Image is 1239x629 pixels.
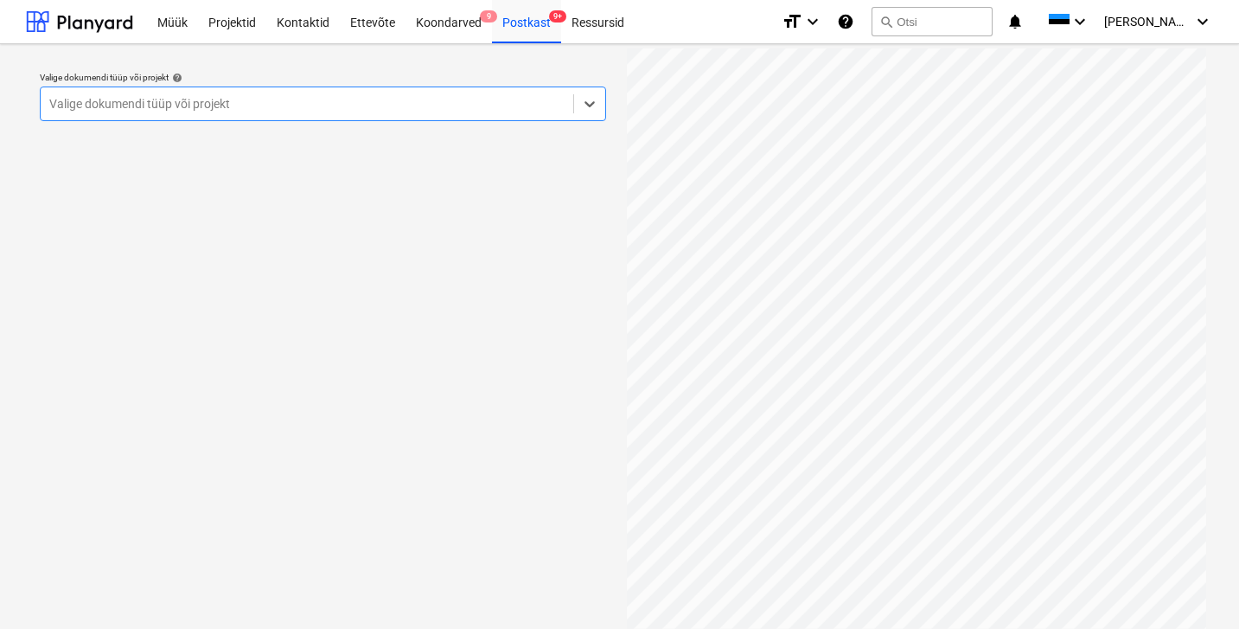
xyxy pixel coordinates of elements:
[480,10,497,22] span: 9
[837,11,854,32] i: Abikeskus
[872,7,993,36] button: Otsi
[802,11,823,32] i: keyboard_arrow_down
[782,11,802,32] i: format_size
[1104,15,1191,29] span: [PERSON_NAME]
[169,73,182,83] span: help
[1070,11,1090,32] i: keyboard_arrow_down
[1192,11,1213,32] i: keyboard_arrow_down
[879,15,893,29] span: search
[40,72,606,83] div: Valige dokumendi tüüp või projekt
[549,10,566,22] span: 9+
[1006,11,1024,32] i: notifications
